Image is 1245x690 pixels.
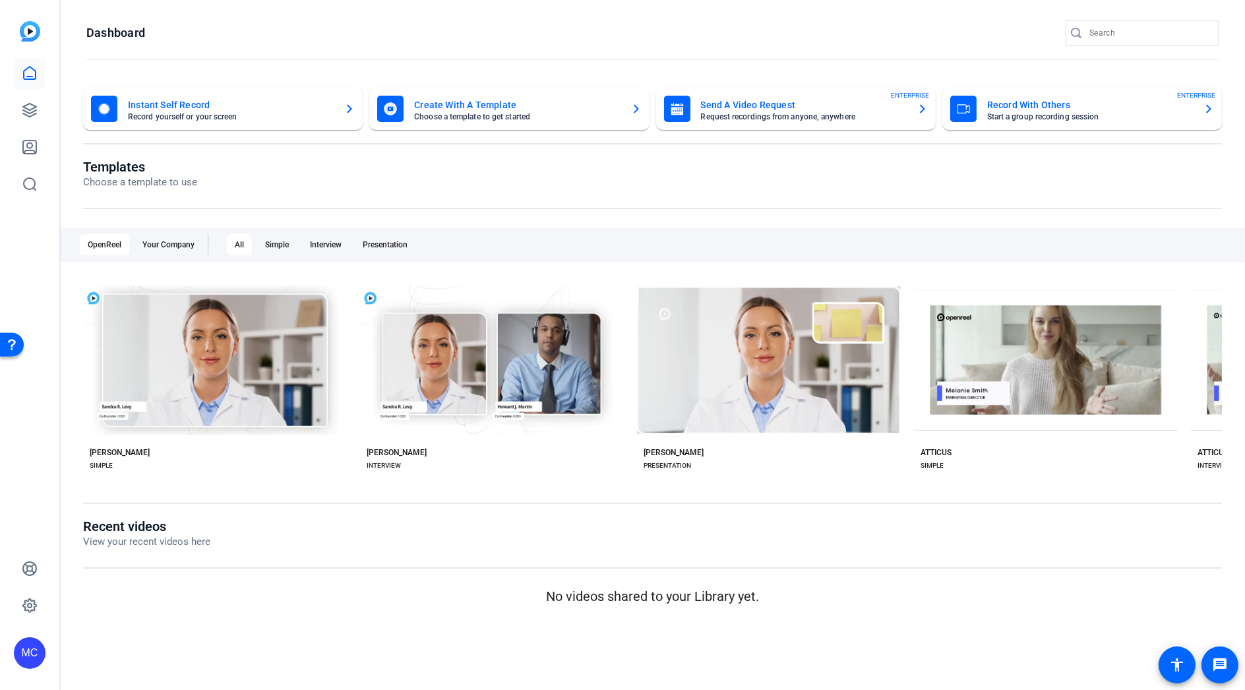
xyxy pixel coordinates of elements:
[987,113,1193,121] mat-card-subtitle: Start a group recording session
[128,97,334,113] mat-card-title: Instant Self Record
[83,518,210,534] h1: Recent videos
[83,159,197,175] h1: Templates
[701,97,907,113] mat-card-title: Send A Video Request
[128,113,334,121] mat-card-subtitle: Record yourself or your screen
[367,460,401,471] div: INTERVIEW
[656,88,936,130] button: Send A Video RequestRequest recordings from anyone, anywhereENTERPRISE
[1212,657,1228,673] mat-icon: message
[80,234,129,255] div: OpenReel
[1089,25,1208,41] input: Search
[83,586,1222,606] p: No videos shared to your Library yet.
[367,447,427,458] div: [PERSON_NAME]
[1169,657,1185,673] mat-icon: accessibility
[369,88,649,130] button: Create With A TemplateChoose a template to get started
[921,447,952,458] div: ATTICUS
[701,113,907,121] mat-card-subtitle: Request recordings from anyone, anywhere
[86,25,145,41] h1: Dashboard
[83,534,210,549] p: View your recent videos here
[20,21,40,42] img: blue-gradient.svg
[644,447,704,458] div: [PERSON_NAME]
[355,234,415,255] div: Presentation
[1198,460,1232,471] div: INTERVIEW
[90,460,113,471] div: SIMPLE
[644,460,691,471] div: PRESENTATION
[83,88,363,130] button: Instant Self RecordRecord yourself or your screen
[227,234,252,255] div: All
[1177,90,1215,100] span: ENTERPRISE
[90,447,150,458] div: [PERSON_NAME]
[414,113,620,121] mat-card-subtitle: Choose a template to get started
[14,637,46,669] div: MC
[302,234,349,255] div: Interview
[921,460,944,471] div: SIMPLE
[987,97,1193,113] mat-card-title: Record With Others
[891,90,929,100] span: ENTERPRISE
[257,234,297,255] div: Simple
[1198,447,1229,458] div: ATTICUS
[942,88,1222,130] button: Record With OthersStart a group recording sessionENTERPRISE
[83,175,197,190] p: Choose a template to use
[135,234,202,255] div: Your Company
[414,97,620,113] mat-card-title: Create With A Template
